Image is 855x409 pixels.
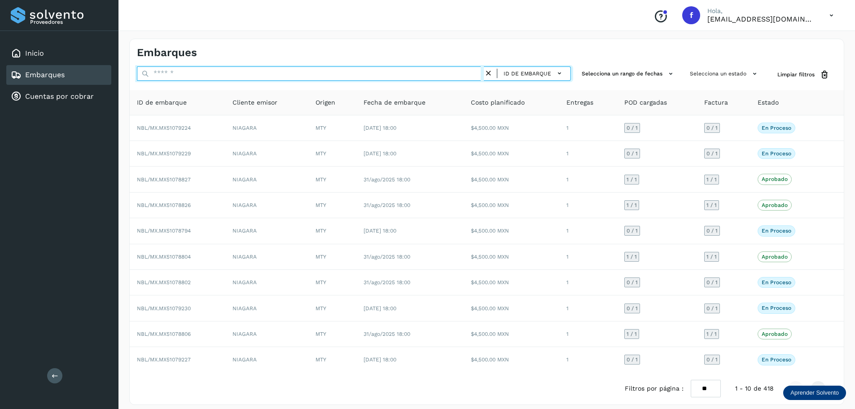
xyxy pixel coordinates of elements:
p: Aprobado [762,254,788,260]
td: 1 [559,167,617,192]
span: 1 / 1 [706,202,717,208]
span: Entregas [566,98,593,107]
td: 1 [559,115,617,141]
td: 1 [559,244,617,270]
td: $4,500.00 MXN [464,193,559,218]
span: 1 / 1 [627,202,637,208]
td: MTY [308,270,356,295]
td: $4,500.00 MXN [464,141,559,167]
span: 1 / 1 [627,177,637,182]
h4: Embarques [137,46,197,59]
td: 1 [559,218,617,244]
p: En proceso [762,125,791,131]
span: 1 / 1 [627,331,637,337]
span: NBL/MX.MX51078827 [137,176,191,183]
td: MTY [308,295,356,321]
span: NBL/MX.MX51079229 [137,150,191,157]
p: Hola, [707,7,815,15]
td: MTY [308,218,356,244]
span: 0 / 1 [627,357,638,362]
span: 1 - 10 de 418 [735,384,774,393]
span: [DATE] 18:00 [364,356,396,363]
span: 31/ago/2025 18:00 [364,254,410,260]
td: NIAGARA [225,115,308,141]
span: 0 / 1 [627,151,638,156]
span: 0 / 1 [706,125,718,131]
span: [DATE] 18:00 [364,125,396,131]
td: 1 [559,347,617,372]
span: [DATE] 18:00 [364,228,396,234]
td: $4,500.00 MXN [464,347,559,372]
td: NIAGARA [225,321,308,347]
span: Estado [758,98,779,107]
div: Embarques [6,65,111,85]
p: facturacion@salgofreight.com [707,15,815,23]
p: Aprobado [762,331,788,337]
td: NIAGARA [225,295,308,321]
button: Selecciona un rango de fechas [578,66,679,81]
span: 31/ago/2025 18:00 [364,331,410,337]
p: Proveedores [30,19,108,25]
span: ID de embarque [504,70,551,78]
button: Selecciona un estado [686,66,763,81]
td: 1 [559,193,617,218]
span: 1 / 1 [706,331,717,337]
span: Filtros por página : [625,384,684,393]
button: Limpiar filtros [770,66,837,83]
span: Costo planificado [471,98,525,107]
span: 0 / 1 [706,228,718,233]
a: Embarques [25,70,65,79]
span: 0 / 1 [706,306,718,311]
td: MTY [308,244,356,270]
span: 0 / 1 [627,280,638,285]
td: MTY [308,167,356,192]
span: Cliente emisor [232,98,277,107]
td: $4,500.00 MXN [464,244,559,270]
p: En proceso [762,279,791,286]
td: $4,500.00 MXN [464,295,559,321]
span: 0 / 1 [627,306,638,311]
span: [DATE] 18:00 [364,305,396,312]
p: Aprobado [762,176,788,182]
span: 31/ago/2025 18:00 [364,176,410,183]
td: MTY [308,115,356,141]
td: $4,500.00 MXN [464,115,559,141]
span: ID de embarque [137,98,187,107]
p: En proceso [762,150,791,157]
div: Inicio [6,44,111,63]
p: En proceso [762,356,791,363]
td: NIAGARA [225,141,308,167]
td: NIAGARA [225,167,308,192]
td: MTY [308,347,356,372]
span: Limpiar filtros [777,70,815,79]
span: POD cargadas [624,98,667,107]
span: 0 / 1 [706,151,718,156]
span: NBL/MX.MX51078826 [137,202,191,208]
span: NBL/MX.MX51078804 [137,254,191,260]
span: 1 / 1 [706,177,717,182]
span: NBL/MX.MX51078794 [137,228,191,234]
td: NIAGARA [225,218,308,244]
td: 1 [559,295,617,321]
td: NIAGARA [225,270,308,295]
span: 1 / 1 [706,254,717,259]
div: Cuentas por cobrar [6,87,111,106]
p: Aprender Solvento [790,389,839,396]
td: $4,500.00 MXN [464,167,559,192]
td: 1 [559,270,617,295]
td: MTY [308,321,356,347]
span: NBL/MX.MX51078806 [137,331,191,337]
span: 0 / 1 [706,280,718,285]
span: NBL/MX.MX51079230 [137,305,191,312]
td: $4,500.00 MXN [464,321,559,347]
span: NBL/MX.MX51078802 [137,279,191,286]
span: 31/ago/2025 18:00 [364,279,410,286]
span: 1 / 1 [627,254,637,259]
span: 31/ago/2025 18:00 [364,202,410,208]
span: Origen [316,98,335,107]
td: NIAGARA [225,347,308,372]
span: Factura [704,98,728,107]
p: En proceso [762,305,791,311]
td: 1 [559,321,617,347]
span: 0 / 1 [627,228,638,233]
